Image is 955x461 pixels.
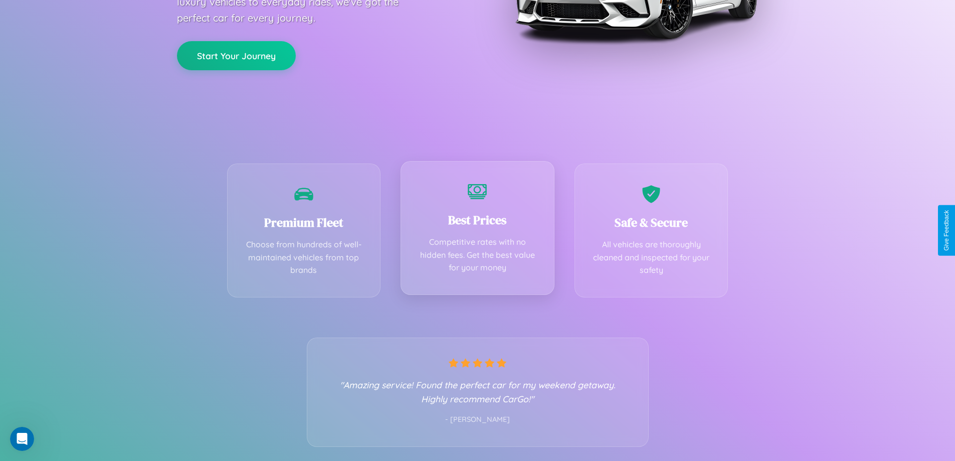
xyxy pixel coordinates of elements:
h3: Best Prices [416,212,539,228]
p: All vehicles are thoroughly cleaned and inspected for your safety [590,238,713,277]
h3: Safe & Secure [590,214,713,231]
p: Choose from hundreds of well-maintained vehicles from top brands [243,238,365,277]
button: Start Your Journey [177,41,296,70]
iframe: Intercom live chat [10,427,34,451]
p: Competitive rates with no hidden fees. Get the best value for your money [416,236,539,274]
p: "Amazing service! Found the perfect car for my weekend getaway. Highly recommend CarGo!" [327,378,628,406]
p: - [PERSON_NAME] [327,413,628,426]
h3: Premium Fleet [243,214,365,231]
div: Give Feedback [943,210,950,251]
